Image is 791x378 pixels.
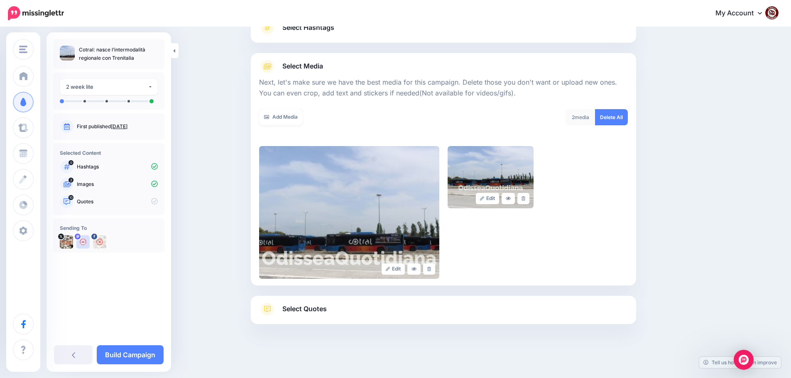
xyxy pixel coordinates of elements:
img: Missinglettr [8,6,64,20]
a: Delete All [595,109,628,125]
h4: Selected Content [60,150,158,156]
img: 534027f6cfcc6e480bf7a2c47be4e5cb_thumb.jpg [60,46,75,61]
a: Select Quotes [259,302,628,324]
a: Add Media [259,109,303,125]
p: Hashtags [77,163,158,171]
a: Select Hashtags [259,21,628,43]
img: 92b8db113dd3a7925bff2d51ddecfa7e_large.jpg [448,146,534,208]
span: Select Quotes [282,303,327,315]
span: 0 [69,160,73,165]
span: 10 [69,195,73,200]
p: Cotral: nasce l’intermodalità regionale con Trenitalia [79,46,158,62]
div: media [566,109,595,125]
a: [DATE] [111,123,127,129]
a: Edit [476,193,500,204]
img: 534027f6cfcc6e480bf7a2c47be4e5cb_large.jpg [259,146,439,279]
img: menu.png [19,46,27,53]
span: 2 [69,178,73,183]
p: Images [77,180,158,188]
div: 2 week lite [66,82,148,92]
span: Select Media [282,61,323,72]
button: 2 week lite [60,79,158,95]
p: Quotes [77,198,158,205]
a: Edit [382,263,405,275]
a: Tell us how we can improve [699,357,781,368]
span: 2 [572,114,575,120]
img: uTTNWBrh-84924.jpeg [60,235,73,249]
a: Select Media [259,60,628,73]
p: First published [77,123,158,130]
h4: Sending To [60,225,158,231]
p: Next, let's make sure we have the best media for this campaign. Delete those you don't want or up... [259,77,628,99]
a: My Account [707,3,779,24]
img: user_default_image.png [76,235,90,249]
div: Select Media [259,73,628,279]
img: 463453305_2684324355074873_6393692129472495966_n-bsa154739.jpg [93,235,106,249]
div: Open Intercom Messenger [734,350,754,370]
span: Select Hashtags [282,22,334,33]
